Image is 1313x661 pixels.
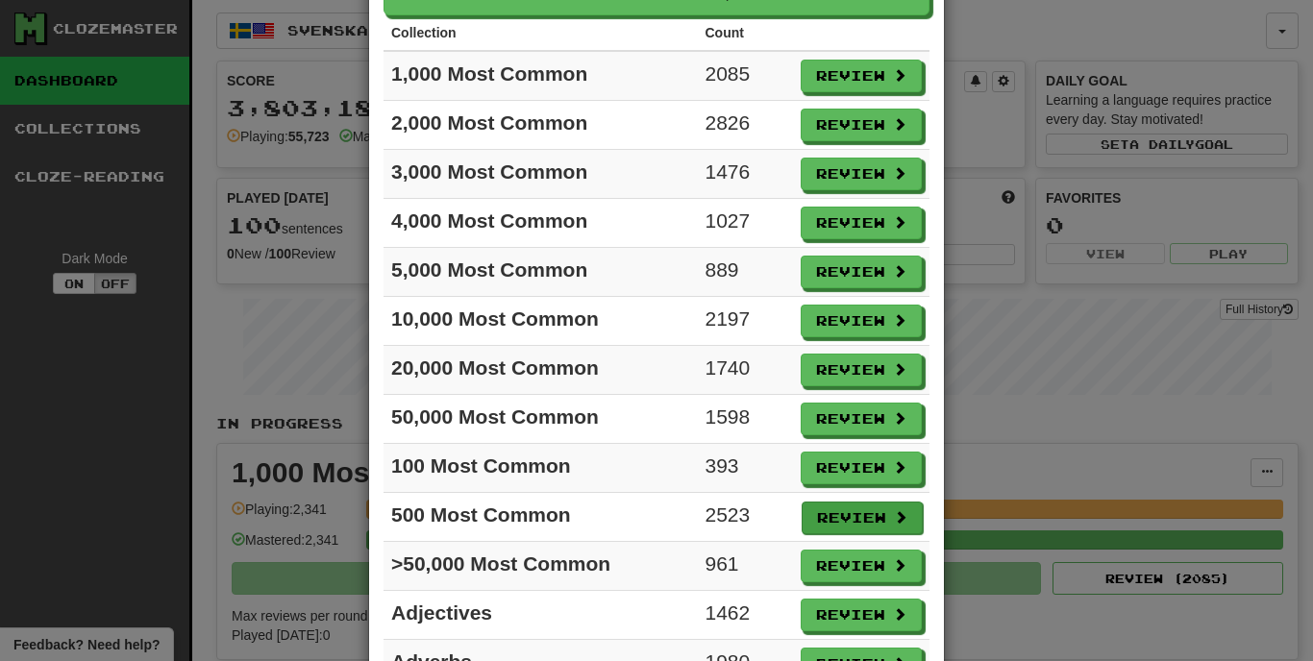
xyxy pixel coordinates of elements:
[801,305,922,337] button: Review
[384,395,697,444] td: 50,000 Most Common
[697,51,793,101] td: 2085
[384,150,697,199] td: 3,000 Most Common
[801,256,922,288] button: Review
[697,444,793,493] td: 393
[384,15,697,51] th: Collection
[384,346,697,395] td: 20,000 Most Common
[801,60,922,92] button: Review
[697,346,793,395] td: 1740
[697,15,793,51] th: Count
[384,444,697,493] td: 100 Most Common
[697,150,793,199] td: 1476
[801,354,922,386] button: Review
[801,599,922,631] button: Review
[697,199,793,248] td: 1027
[801,207,922,239] button: Review
[697,248,793,297] td: 889
[801,452,922,484] button: Review
[384,248,697,297] td: 5,000 Most Common
[384,101,697,150] td: 2,000 Most Common
[697,101,793,150] td: 2826
[697,542,793,591] td: 961
[697,493,793,542] td: 2523
[801,550,922,582] button: Review
[384,51,697,101] td: 1,000 Most Common
[801,403,922,435] button: Review
[802,502,923,534] button: Review
[384,542,697,591] td: >50,000 Most Common
[384,297,697,346] td: 10,000 Most Common
[801,109,922,141] button: Review
[697,395,793,444] td: 1598
[801,158,922,190] button: Review
[384,591,697,640] td: Adjectives
[384,493,697,542] td: 500 Most Common
[697,297,793,346] td: 2197
[697,591,793,640] td: 1462
[384,199,697,248] td: 4,000 Most Common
